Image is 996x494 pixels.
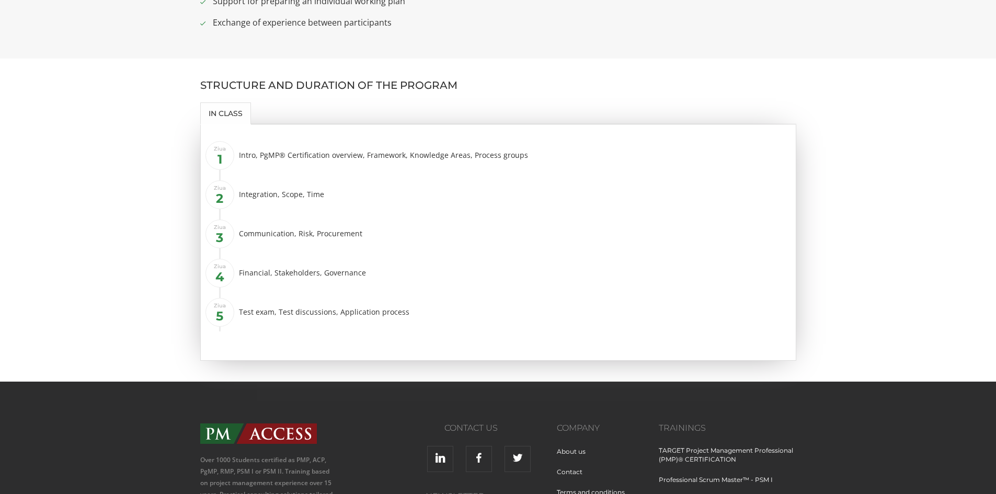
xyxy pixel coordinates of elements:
b: 4 [215,269,224,284]
span: Ziua [205,180,234,209]
h3: Trainings [659,423,796,433]
a: In class [200,102,251,124]
a: TARGET Project Management Professional (PMP)® CERTIFICATION [659,446,796,474]
div: Integration, Scope, Time [239,185,788,203]
div: Communication, Risk, Procurement [239,224,788,243]
span: Ziua [205,259,234,288]
span: Exchange of experience between participants [213,16,542,29]
a: Contact [557,467,590,487]
div: Financial, Stakeholders, Governance [239,263,788,282]
span: Ziua [205,141,234,170]
div: Test exam, Test discussions, Application process [239,303,788,321]
span: Ziua [205,298,234,327]
h3: STRUCTURE AND DURATION OF THE PROGRAM [200,79,796,91]
h3: Contact us [353,423,498,433]
h3: Company [557,423,643,433]
b: 3 [216,230,223,245]
a: About us [557,447,593,466]
span: Ziua [205,220,234,248]
img: PMAccess [200,423,317,444]
div: Intro, PgMP® Certification overview, Framework, Knowledge Areas, Process groups [239,146,788,164]
b: 2 [216,191,223,206]
b: 1 [217,152,222,167]
b: 5 [216,308,223,324]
